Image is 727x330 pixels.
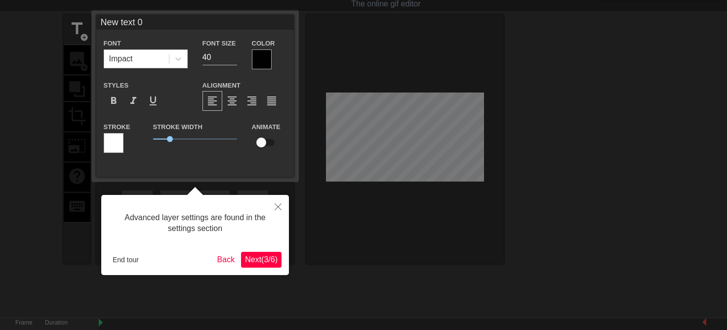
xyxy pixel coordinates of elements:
button: Next [241,252,282,268]
div: Advanced layer settings are found in the settings section [109,202,282,244]
button: End tour [109,252,143,267]
button: Close [267,195,289,218]
span: Next ( 3 / 6 ) [245,255,278,264]
button: Back [213,252,239,268]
